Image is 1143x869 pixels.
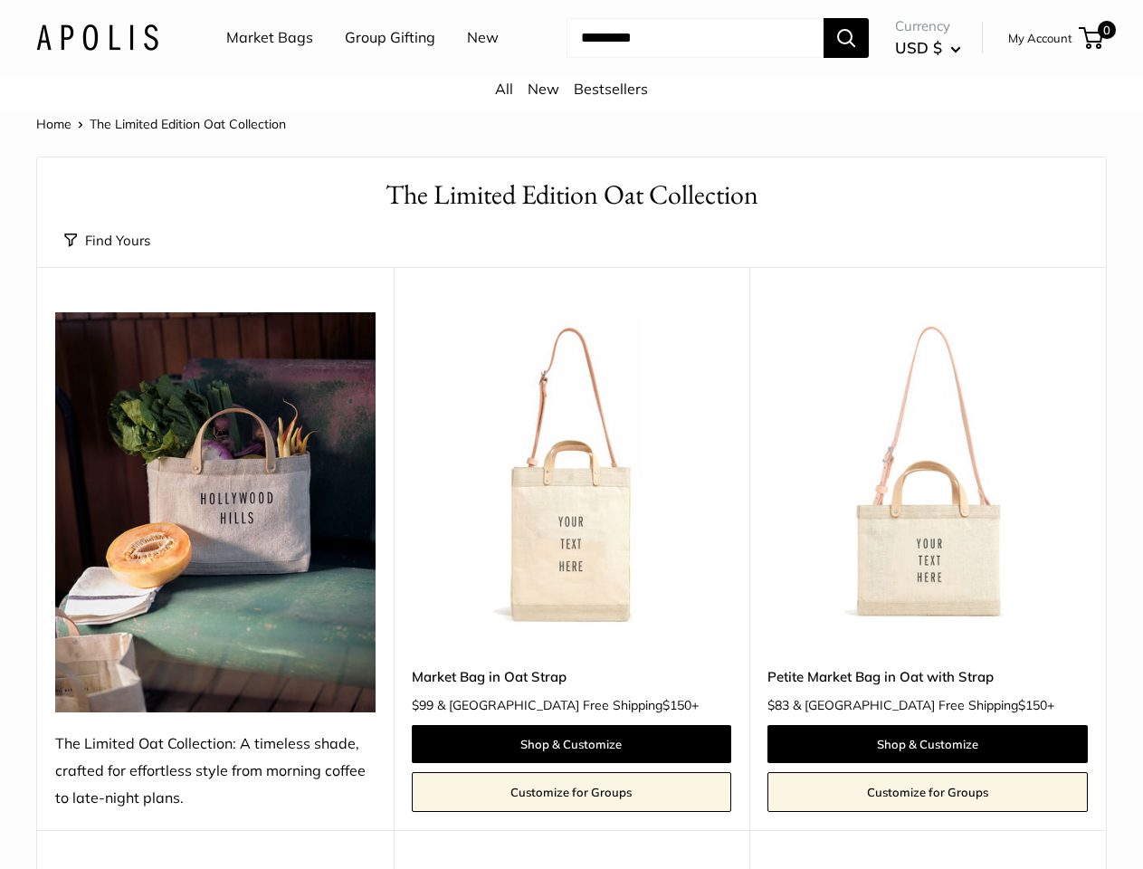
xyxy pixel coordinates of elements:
[36,112,286,136] nav: Breadcrumb
[1081,27,1103,49] a: 0
[662,697,691,713] span: $150
[895,14,961,39] span: Currency
[64,228,150,253] button: Find Yours
[767,666,1088,687] a: Petite Market Bag in Oat with Strap
[793,699,1054,711] span: & [GEOGRAPHIC_DATA] Free Shipping +
[36,24,158,51] img: Apolis
[412,725,732,763] a: Shop & Customize
[412,312,732,633] img: Market Bag in Oat Strap
[528,80,559,98] a: New
[412,697,433,713] span: $99
[467,24,499,52] a: New
[767,697,789,713] span: $83
[345,24,435,52] a: Group Gifting
[1018,697,1047,713] span: $150
[1008,27,1072,49] a: My Account
[895,38,942,57] span: USD $
[767,312,1088,633] a: Petite Market Bag in Oat with StrapPetite Market Bag in Oat with Strap
[64,176,1079,215] h1: The Limited Edition Oat Collection
[412,666,732,687] a: Market Bag in Oat Strap
[90,116,286,132] span: The Limited Edition Oat Collection
[1098,21,1116,39] span: 0
[895,33,961,62] button: USD $
[412,772,732,812] a: Customize for Groups
[767,312,1088,633] img: Petite Market Bag in Oat with Strap
[567,18,824,58] input: Search...
[36,116,71,132] a: Home
[437,699,699,711] span: & [GEOGRAPHIC_DATA] Free Shipping +
[55,312,376,712] img: The Limited Oat Collection: A timeless shade, crafted for effortless style from morning coffee to...
[767,725,1088,763] a: Shop & Customize
[412,312,732,633] a: Market Bag in Oat StrapMarket Bag in Oat Strap
[226,24,313,52] a: Market Bags
[824,18,869,58] button: Search
[574,80,648,98] a: Bestsellers
[767,772,1088,812] a: Customize for Groups
[495,80,513,98] a: All
[55,731,376,812] div: The Limited Oat Collection: A timeless shade, crafted for effortless style from morning coffee to...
